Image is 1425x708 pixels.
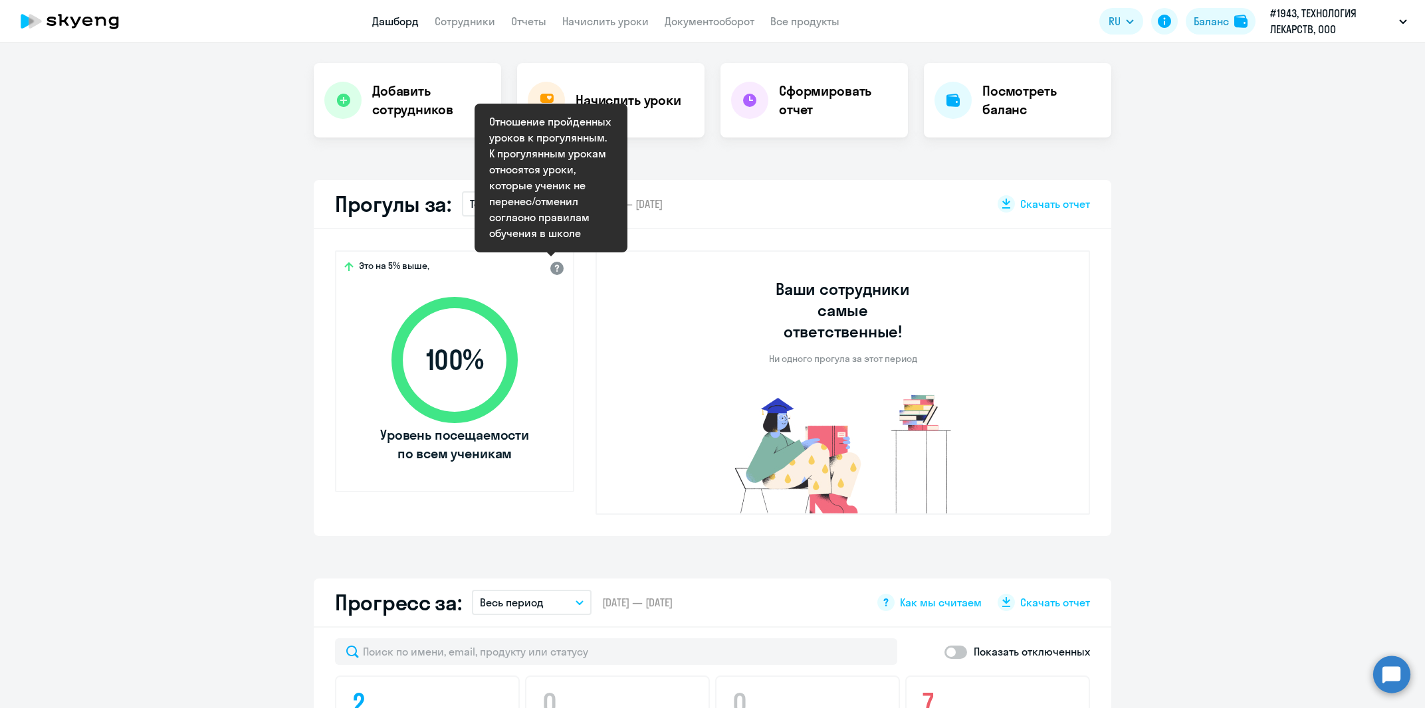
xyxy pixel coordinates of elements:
span: RU [1109,13,1121,29]
h4: Начислить уроки [576,91,681,110]
a: Сотрудники [435,15,495,28]
button: RU [1099,8,1143,35]
h3: Ваши сотрудники самые ответственные! [758,278,929,342]
span: Скачать отчет [1020,197,1090,211]
span: [DATE] — [DATE] [602,595,673,610]
p: #1943, ТЕХНОЛОГИЯ ЛЕКАРСТВ, ООО [1270,5,1394,37]
p: Ни одного прогула за этот период [769,353,917,365]
span: Это на 5% выше, [359,260,429,276]
div: Отношение пройденных уроков к прогулянным. К прогулянным урокам относятся уроки, которые ученик н... [489,114,613,241]
button: Текущий месяц [462,191,582,217]
a: Все продукты [770,15,839,28]
p: Весь период [480,594,544,610]
span: 100 % [378,344,531,376]
a: Начислить уроки [562,15,649,28]
h2: Прогулы за: [335,191,451,217]
h2: Прогресс за: [335,589,461,616]
span: Как мы считаем [900,595,982,610]
a: Отчеты [511,15,546,28]
button: #1943, ТЕХНОЛОГИЯ ЛЕКАРСТВ, ООО [1263,5,1414,37]
img: no-truants [710,391,976,513]
img: balance [1234,15,1248,28]
span: Уровень посещаемости по всем ученикам [378,426,531,463]
div: Баланс [1194,13,1229,29]
h4: Посмотреть баланс [982,82,1101,119]
button: Весь период [472,590,592,615]
a: Дашборд [372,15,419,28]
input: Поиск по имени, email, продукту или статусу [335,638,897,665]
h4: Добавить сотрудников [372,82,491,119]
h4: Сформировать отчет [779,82,897,119]
p: Текущий месяц [470,196,549,212]
span: Скачать отчет [1020,595,1090,610]
p: Показать отключенных [974,644,1090,660]
button: Балансbalance [1186,8,1256,35]
a: Документооборот [665,15,754,28]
